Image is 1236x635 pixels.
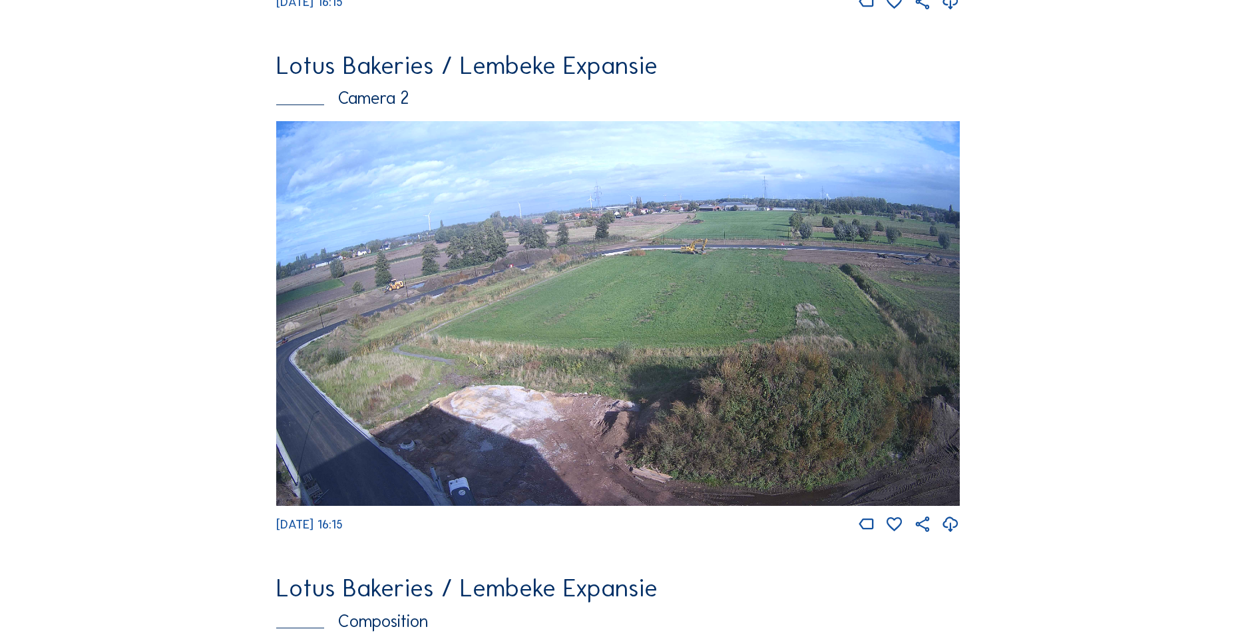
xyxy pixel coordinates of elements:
[276,612,960,630] div: Composition
[276,576,960,600] div: Lotus Bakeries / Lembeke Expansie
[276,53,960,78] div: Lotus Bakeries / Lembeke Expansie
[276,121,960,506] img: Image
[276,517,343,532] span: [DATE] 16:15
[276,89,960,106] div: Camera 2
